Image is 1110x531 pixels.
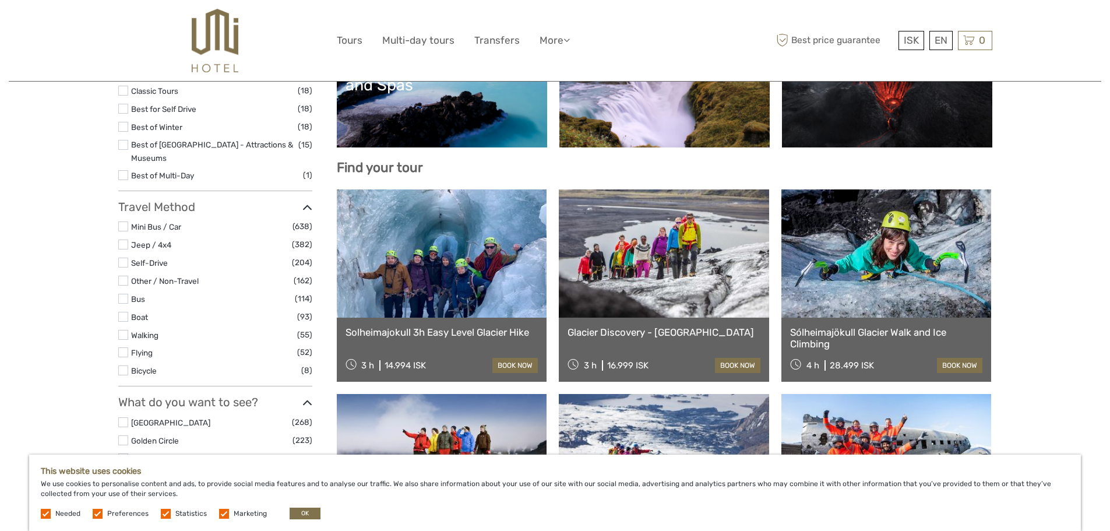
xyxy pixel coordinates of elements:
[568,326,760,338] a: Glacier Discovery - [GEOGRAPHIC_DATA]
[337,160,423,175] b: Find your tour
[385,360,426,371] div: 14.994 ISK
[790,326,983,350] a: Sólheimajökull Glacier Walk and Ice Climbing
[361,360,374,371] span: 3 h
[131,276,199,286] a: Other / Non-Travel
[806,360,819,371] span: 4 h
[107,509,149,519] label: Preferences
[977,34,987,46] span: 0
[297,328,312,342] span: (55)
[293,452,312,465] span: (160)
[175,509,207,519] label: Statistics
[292,416,312,429] span: (268)
[134,18,148,32] button: Open LiveChat chat widget
[131,312,148,322] a: Boat
[937,358,982,373] a: book now
[298,84,312,97] span: (18)
[294,274,312,287] span: (162)
[297,346,312,359] span: (52)
[298,120,312,133] span: (18)
[904,34,919,46] span: ISK
[301,364,312,377] span: (8)
[131,122,182,132] a: Best of Winter
[131,222,181,231] a: Mini Bus / Car
[131,171,194,180] a: Best of Multi-Day
[131,104,196,114] a: Best for Self Drive
[131,240,171,249] a: Jeep / 4x4
[607,360,649,371] div: 16.999 ISK
[791,57,984,139] a: Lava and Volcanoes
[298,138,312,152] span: (15)
[131,436,179,445] a: Golden Circle
[303,168,312,182] span: (1)
[41,466,1069,476] h5: This website uses cookies
[298,102,312,115] span: (18)
[131,366,157,375] a: Bicycle
[131,330,158,340] a: Walking
[929,31,953,50] div: EN
[715,358,760,373] a: book now
[337,32,362,49] a: Tours
[382,32,454,49] a: Multi-day tours
[292,238,312,251] span: (382)
[55,509,80,519] label: Needed
[192,9,238,72] img: 526-1e775aa5-7374-4589-9d7e-5793fb20bdfc_logo_big.jpg
[297,310,312,323] span: (93)
[131,418,210,427] a: [GEOGRAPHIC_DATA]
[774,31,896,50] span: Best price guarantee
[293,434,312,447] span: (223)
[131,140,293,163] a: Best of [GEOGRAPHIC_DATA] - Attractions & Museums
[830,360,874,371] div: 28.499 ISK
[131,294,145,304] a: Bus
[290,508,320,519] button: OK
[492,358,538,373] a: book now
[234,509,267,519] label: Marketing
[131,348,153,357] a: Flying
[131,86,178,96] a: Classic Tours
[118,200,312,214] h3: Travel Method
[346,326,538,338] a: Solheimajokull 3h Easy Level Glacier Hike
[16,20,132,30] p: We're away right now. Please check back later!
[474,32,520,49] a: Transfers
[346,57,538,139] a: Lagoons, Nature Baths and Spas
[293,220,312,233] span: (638)
[131,258,168,268] a: Self-Drive
[568,57,761,139] a: Golden Circle
[584,360,597,371] span: 3 h
[29,455,1081,531] div: We use cookies to personalise content and ads, to provide social media features and to analyse ou...
[295,292,312,305] span: (114)
[131,454,160,463] a: Glaciers
[540,32,570,49] a: More
[118,395,312,409] h3: What do you want to see?
[292,256,312,269] span: (204)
